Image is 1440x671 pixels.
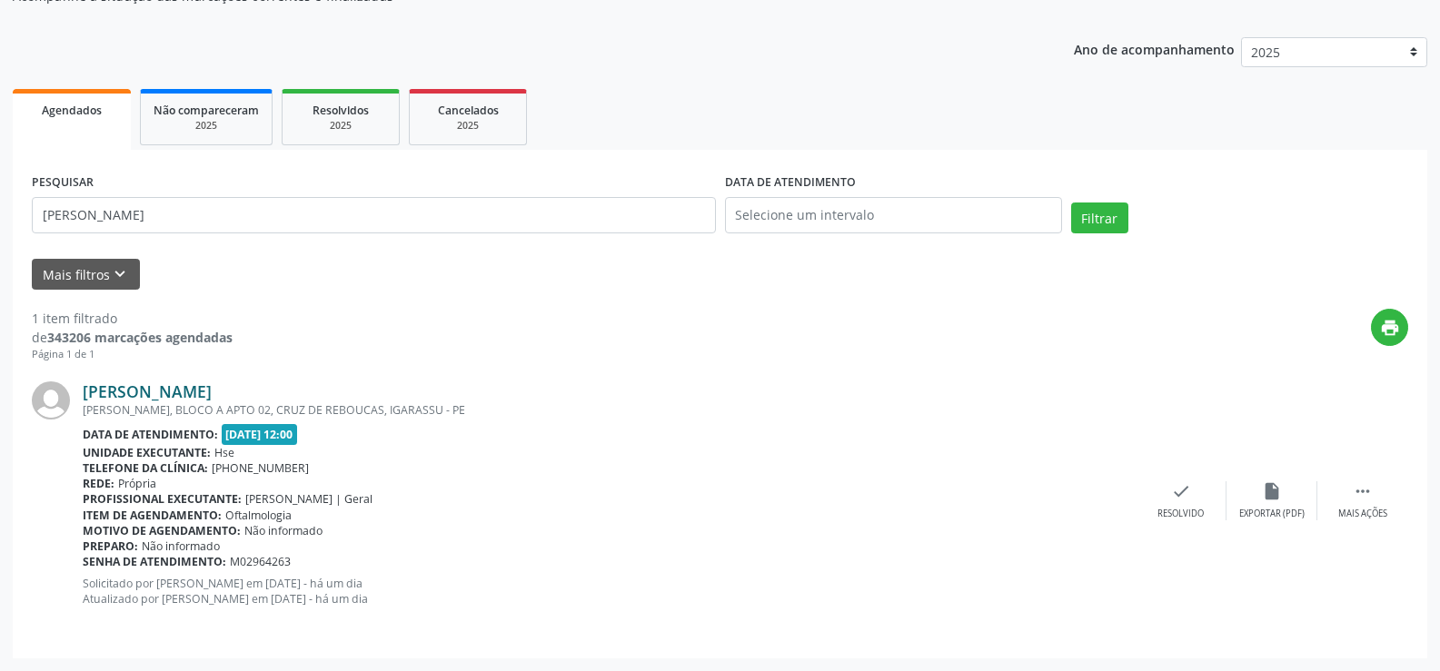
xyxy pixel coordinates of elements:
p: Solicitado por [PERSON_NAME] em [DATE] - há um dia Atualizado por [PERSON_NAME] em [DATE] - há um... [83,576,1136,607]
span: Não compareceram [154,103,259,118]
p: Ano de acompanhamento [1074,37,1235,60]
div: 2025 [422,119,513,133]
input: Selecione um intervalo [725,197,1062,233]
i: insert_drive_file [1262,481,1282,501]
button: print [1371,309,1408,346]
div: 2025 [295,119,386,133]
span: Não informado [142,538,220,554]
b: Preparo: [83,538,138,554]
label: DATA DE ATENDIMENTO [725,169,856,197]
span: Oftalmologia [225,508,292,523]
button: Mais filtroskeyboard_arrow_down [32,259,140,291]
div: [PERSON_NAME], BLOCO A APTO 02, CRUZ DE REBOUCAS, IGARASSU - PE [83,402,1136,418]
input: Nome, código do beneficiário ou CPF [32,197,716,233]
b: Unidade executante: [83,445,211,460]
span: [PERSON_NAME] | Geral [245,491,372,507]
span: Não informado [244,523,323,538]
div: de [32,328,233,347]
b: Motivo de agendamento: [83,523,241,538]
i: keyboard_arrow_down [110,264,130,284]
span: Cancelados [438,103,499,118]
div: Mais ações [1338,508,1387,520]
div: Página 1 de 1 [32,347,233,362]
b: Telefone da clínica: [83,460,208,476]
div: 2025 [154,119,259,133]
i: print [1380,318,1400,338]
div: Resolvido [1157,508,1204,520]
button: Filtrar [1071,202,1128,233]
b: Senha de atendimento: [83,554,226,569]
b: Data de atendimento: [83,427,218,442]
b: Rede: [83,476,114,491]
span: [DATE] 12:00 [222,424,298,445]
div: Exportar (PDF) [1239,508,1305,520]
strong: 343206 marcações agendadas [47,329,233,346]
span: Hse [214,445,234,460]
span: [PHONE_NUMBER] [212,460,309,476]
span: M02964263 [230,554,291,569]
div: 1 item filtrado [32,309,233,328]
span: Própria [118,476,156,491]
i:  [1353,481,1373,501]
b: Item de agendamento: [83,508,222,523]
span: Resolvidos [313,103,369,118]
img: img [32,381,70,419]
b: Profissional executante: [83,491,242,507]
label: PESQUISAR [32,169,94,197]
i: check [1171,481,1191,501]
span: Agendados [42,103,102,118]
a: [PERSON_NAME] [83,381,212,401]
